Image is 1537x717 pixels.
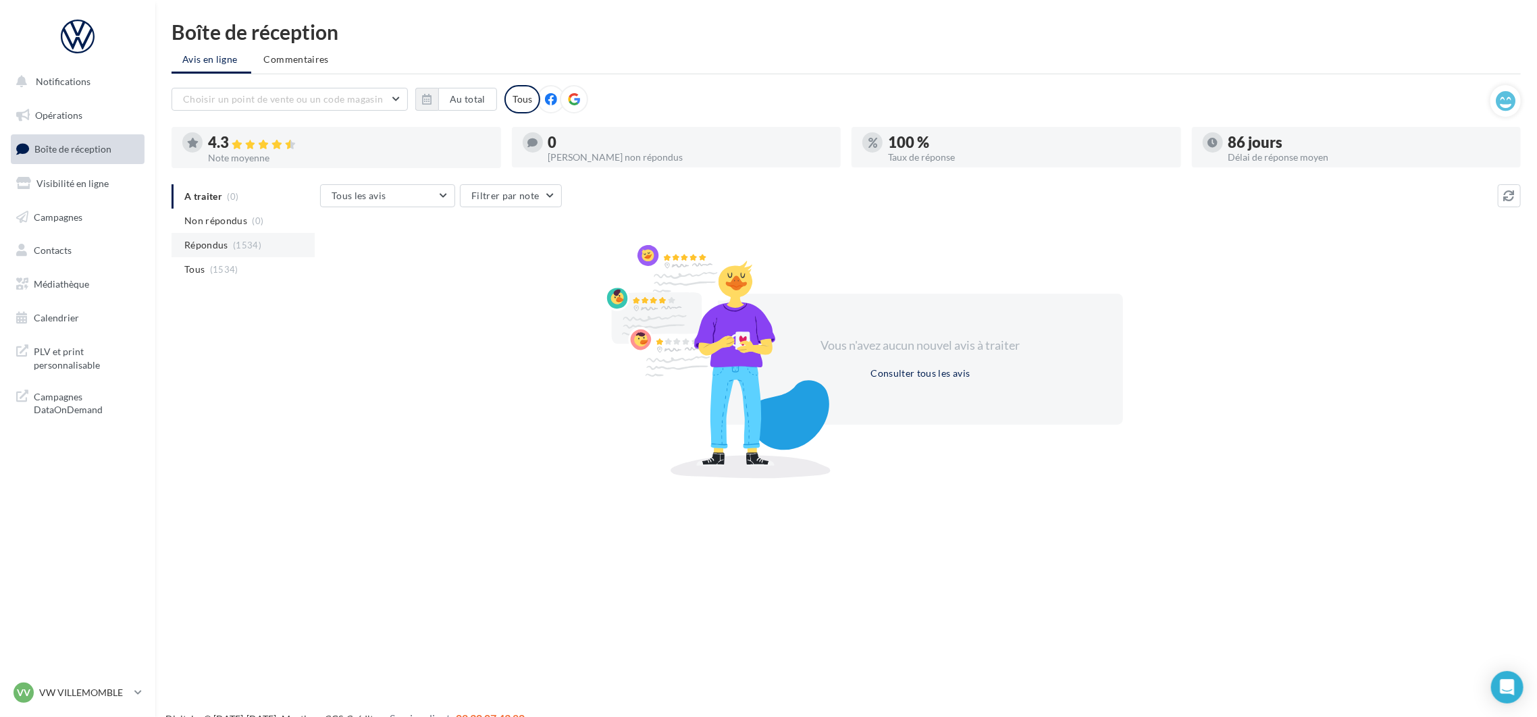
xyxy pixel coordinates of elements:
div: Tous [504,85,540,113]
div: Note moyenne [208,153,490,163]
div: 0 [548,135,831,150]
p: VW VILLEMOMBLE [39,686,129,699]
a: Opérations [8,101,147,130]
a: Médiathèque [8,270,147,298]
span: Calendrier [34,312,79,323]
span: Médiathèque [34,278,89,290]
button: Tous les avis [320,184,455,207]
button: Au total [415,88,497,111]
a: Contacts [8,236,147,265]
div: 100 % [888,135,1170,150]
span: Choisir un point de vente ou un code magasin [183,93,383,105]
span: Notifications [36,76,90,87]
button: Notifications [8,68,142,96]
span: Tous les avis [332,190,386,201]
span: Boîte de réception [34,143,111,155]
a: Calendrier [8,304,147,332]
span: Campagnes DataOnDemand [34,388,139,417]
div: [PERSON_NAME] non répondus [548,153,831,162]
span: Tous [184,263,205,276]
div: Open Intercom Messenger [1491,671,1523,703]
span: PLV et print personnalisable [34,342,139,371]
a: Visibilité en ligne [8,169,147,198]
button: Au total [438,88,497,111]
div: 86 jours [1228,135,1511,150]
div: Boîte de réception [172,22,1521,42]
a: Campagnes DataOnDemand [8,382,147,422]
span: Non répondus [184,214,247,228]
span: VV [17,686,30,699]
div: 4.3 [208,135,490,151]
div: Vous n'avez aucun nouvel avis à traiter [804,337,1037,354]
span: (1534) [210,264,238,275]
span: (1534) [233,240,261,250]
button: Consulter tous les avis [865,365,975,381]
a: VV VW VILLEMOMBLE [11,680,145,706]
span: Répondus [184,238,228,252]
div: Taux de réponse [888,153,1170,162]
div: Délai de réponse moyen [1228,153,1511,162]
span: Commentaires [264,53,329,66]
button: Choisir un point de vente ou un code magasin [172,88,408,111]
a: Boîte de réception [8,134,147,163]
a: PLV et print personnalisable [8,337,147,377]
span: Contacts [34,244,72,256]
button: Filtrer par note [460,184,562,207]
span: Campagnes [34,211,82,222]
span: Visibilité en ligne [36,178,109,189]
span: (0) [253,215,264,226]
span: Opérations [35,109,82,121]
a: Campagnes [8,203,147,232]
